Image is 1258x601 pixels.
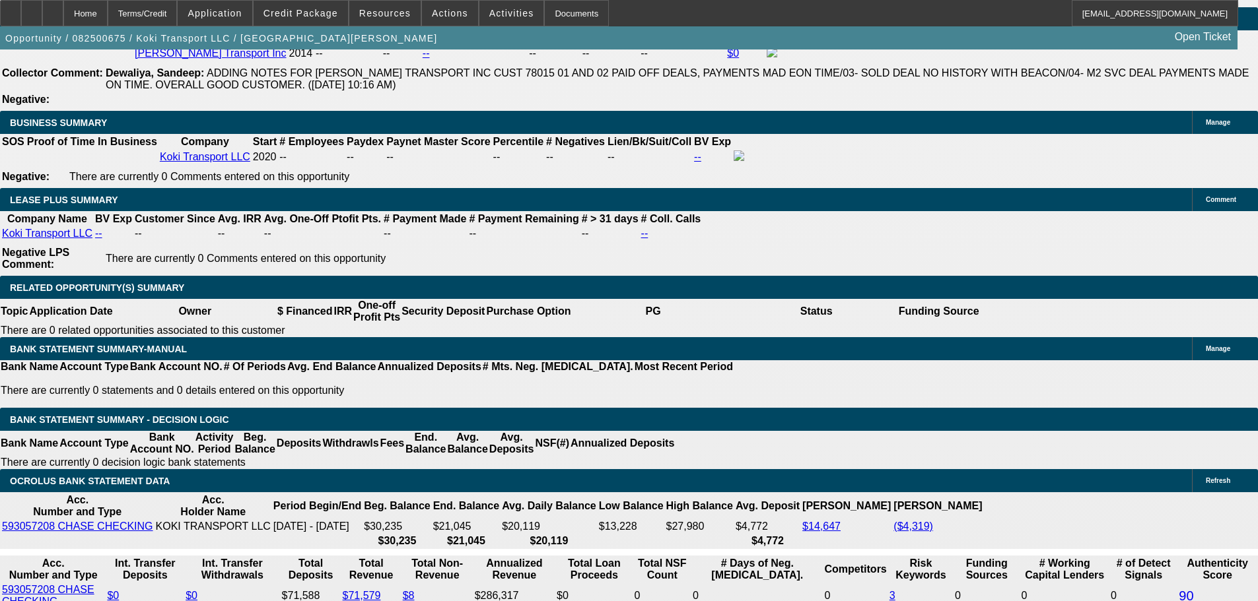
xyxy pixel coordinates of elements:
[188,8,242,18] span: Application
[155,493,271,519] th: Acc. Holder Name
[95,213,132,224] b: BV Exp
[890,590,895,601] a: 3
[273,520,362,533] td: [DATE] - [DATE]
[363,520,431,533] td: $30,235
[446,431,488,456] th: Avg. Balance
[342,557,401,582] th: Total Revenue
[59,431,129,456] th: Account Type
[10,195,118,205] span: LEASE PLUS SUMMARY
[898,299,980,324] th: Funding Source
[802,521,841,532] a: $14,647
[281,557,341,582] th: Total Deposits
[1,493,154,519] th: Acc. Number and Type
[692,557,822,582] th: # Days of Neg. [MEDICAL_DATA].
[273,493,362,519] th: Period Begin/End
[474,557,555,582] th: Annualized Revenue
[546,136,605,147] b: # Negatives
[468,227,579,240] td: --
[363,493,431,519] th: Beg. Balance
[160,151,250,162] a: Koki Transport LLC
[1110,557,1177,582] th: # of Detect Signals
[608,136,691,147] b: Lien/Bk/Suit/Coll
[1170,26,1236,48] a: Open Ticket
[893,521,933,532] a: ($4,319)
[287,360,377,373] th: Avg. End Balance
[343,590,381,601] a: $71,579
[433,493,500,519] th: End. Balance
[694,151,701,162] a: --
[69,171,349,182] span: There are currently 0 Comments entered on this opportunity
[641,213,701,224] b: # Coll. Calls
[380,431,405,456] th: Fees
[2,228,92,239] a: Koki Transport LLC
[322,431,379,456] th: Withdrawls
[106,253,386,264] span: There are currently 0 Comments entered on this opportunity
[735,493,800,519] th: Avg. Deposit
[482,360,634,373] th: # Mts. Neg. [MEDICAL_DATA].
[10,282,184,293] span: RELATED OPPORTUNITY(S) SUMMARY
[2,67,103,79] b: Collector Comment:
[181,136,229,147] b: Company
[26,135,158,148] th: Proof of Time In Business
[135,213,215,224] b: Customer Since
[129,431,195,456] th: Bank Account NO.
[28,299,113,324] th: Application Date
[582,213,639,224] b: # > 31 days
[402,557,473,582] th: Total Non-Revenue
[1,135,25,148] th: SOS
[571,299,734,324] th: PG
[386,136,490,147] b: Paynet Master Score
[403,590,415,601] a: $8
[263,227,382,240] td: --
[59,360,129,373] th: Account Type
[433,534,500,548] th: $21,045
[107,590,119,601] a: $0
[893,493,983,519] th: [PERSON_NAME]
[735,534,800,548] th: $4,772
[5,33,437,44] span: Opportunity / 082500675 / Koki Transport LLC / [GEOGRAPHIC_DATA][PERSON_NAME]
[1206,345,1230,352] span: Manage
[2,94,50,105] b: Negative:
[106,67,1249,90] span: ADDING NOTES FOR [PERSON_NAME] TRANSPORT INC CUST 78015 01 AND 02 PAID OFF DEALS, PAYMENTS MAD EO...
[634,360,734,373] th: Most Recent Period
[581,227,639,240] td: --
[218,213,262,224] b: Avg. IRR
[546,151,605,163] div: --
[384,213,466,224] b: # Payment Made
[376,360,481,373] th: Annualized Deposits
[129,360,223,373] th: Bank Account NO.
[186,590,197,601] a: $0
[954,557,1019,582] th: Funding Sources
[134,227,216,240] td: --
[405,431,446,456] th: End. Balance
[634,557,691,582] th: Sum of the Total NSF Count and Total Overdraft Fee Count from Ocrolus
[802,493,891,519] th: [PERSON_NAME]
[223,360,287,373] th: # Of Periods
[1206,477,1230,484] span: Refresh
[501,493,597,519] th: Avg. Daily Balance
[422,1,478,26] button: Actions
[346,150,384,164] td: --
[353,299,401,324] th: One-off Profit Pts
[386,151,490,163] div: --
[234,431,275,456] th: Beg. Balance
[570,431,675,456] th: Annualized Deposits
[2,521,153,532] a: 593057208 CHASE CHECKING
[114,299,277,324] th: Owner
[10,344,187,354] span: BANK STATEMENT SUMMARY-MANUAL
[641,228,648,239] a: --
[1,557,105,582] th: Acc. Number and Type
[824,557,888,582] th: Competitors
[2,171,50,182] b: Negative:
[1206,119,1230,126] span: Manage
[1206,196,1236,203] span: Comment
[106,557,184,582] th: Int. Transfer Deposits
[2,247,69,270] b: Negative LPS Comment:
[195,431,234,456] th: Activity Period
[401,299,485,324] th: Security Deposit
[598,520,664,533] td: $13,228
[1178,557,1257,582] th: Authenticity Score
[432,8,468,18] span: Actions
[10,414,229,425] span: Bank Statement Summary - Decision Logic
[254,1,348,26] button: Credit Package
